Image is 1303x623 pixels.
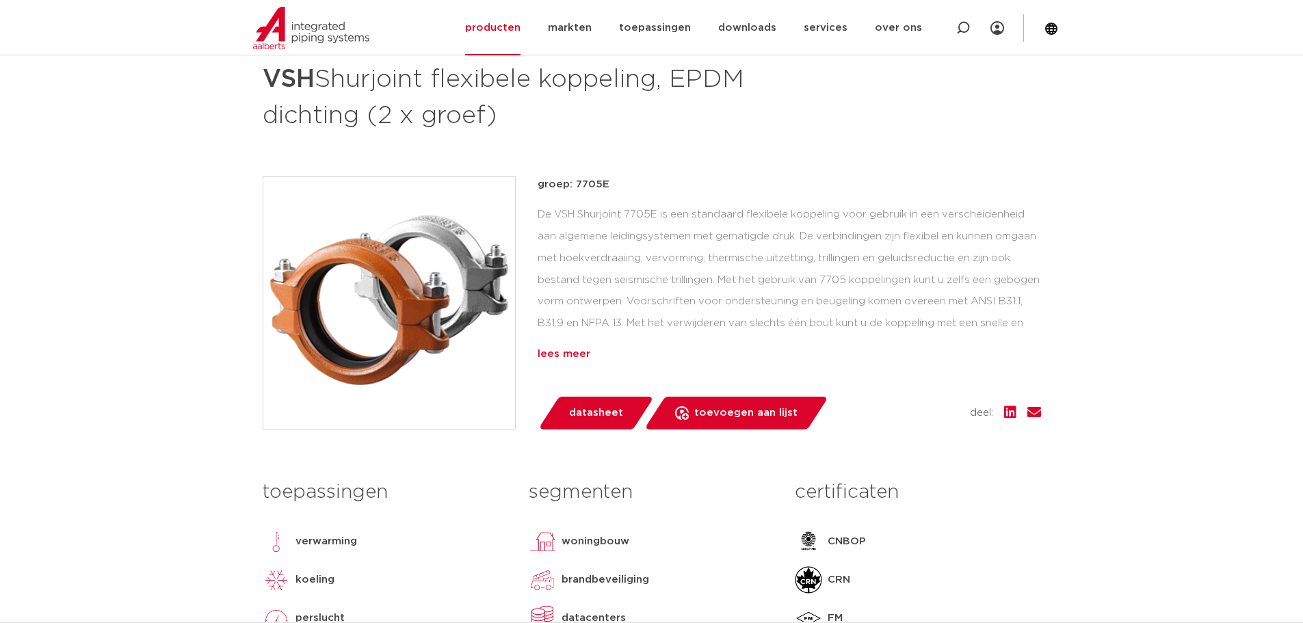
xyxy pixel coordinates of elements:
[538,346,1041,362] div: lees meer
[795,479,1040,506] h3: certificaten
[263,566,290,594] img: koeling
[562,533,629,550] p: woningbouw
[569,402,623,424] span: datasheet
[795,566,822,594] img: CRN
[538,397,654,429] a: datasheet
[828,572,850,588] p: CRN
[538,176,1041,193] p: groep: 7705E
[538,204,1041,341] div: De VSH Shurjoint 7705E is een standaard flexibele koppeling voor gebruik in een verscheidenheid a...
[295,572,334,588] p: koeling
[970,405,993,421] span: deel:
[263,67,315,92] strong: VSH
[263,59,776,133] h1: Shurjoint flexibele koppeling, EPDM dichting (2 x groef)
[263,528,290,555] img: verwarming
[795,528,822,555] img: CNBOP
[828,533,866,550] p: CNBOP
[295,533,357,550] p: verwarming
[263,177,515,429] img: Product Image for VSH Shurjoint flexibele koppeling, EPDM dichting (2 x groef)
[694,402,798,424] span: toevoegen aan lijst
[263,479,508,506] h3: toepassingen
[562,572,649,588] p: brandbeveiliging
[529,479,774,506] h3: segmenten
[529,528,556,555] img: woningbouw
[529,566,556,594] img: brandbeveiliging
